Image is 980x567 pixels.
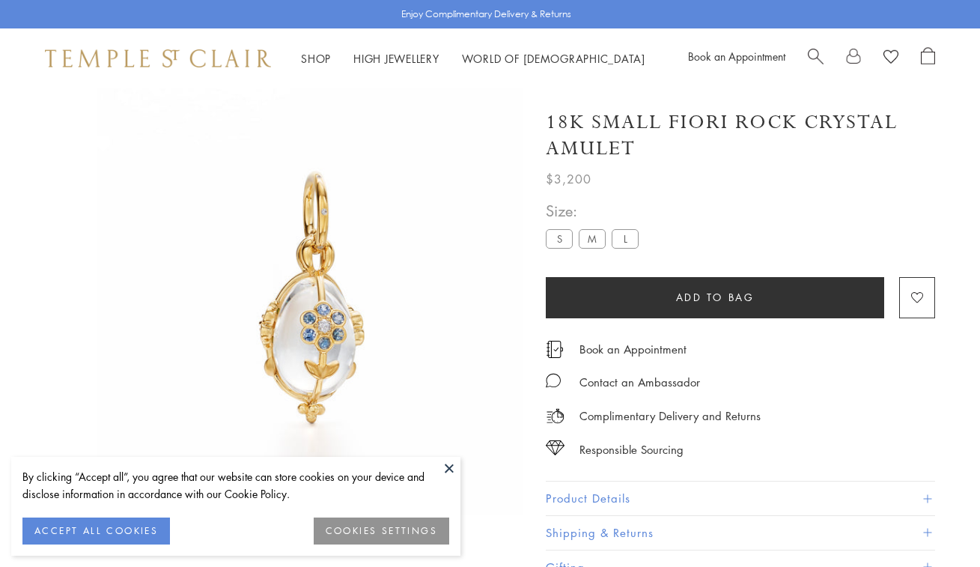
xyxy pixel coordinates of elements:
button: ACCEPT ALL COOKIES [22,518,170,545]
div: By clicking “Accept all”, you agree that our website can store cookies on your device and disclos... [22,468,449,503]
a: Book an Appointment [579,341,687,357]
button: Product Details [546,482,935,515]
button: Add to bag [546,277,884,318]
span: Add to bag [676,289,755,306]
div: Responsible Sourcing [579,440,684,459]
a: Search [808,47,824,70]
img: icon_appointment.svg [546,341,564,358]
a: High JewelleryHigh Jewellery [353,51,439,66]
div: Contact an Ambassador [579,373,700,392]
p: Complimentary Delivery and Returns [579,407,761,425]
button: COOKIES SETTINGS [314,518,449,545]
a: Open Shopping Bag [921,47,935,70]
img: icon_sourcing.svg [546,440,564,455]
p: Enjoy Complimentary Delivery & Returns [401,7,571,22]
img: MessageIcon-01_2.svg [546,373,561,388]
h1: 18K Small Fiori Rock Crystal Amulet [546,109,935,162]
a: ShopShop [301,51,331,66]
img: icon_delivery.svg [546,407,564,425]
a: View Wishlist [883,47,898,70]
iframe: Gorgias live chat messenger [905,497,965,552]
label: L [612,229,639,248]
span: Size: [546,198,645,223]
label: M [579,229,606,248]
a: World of [DEMOGRAPHIC_DATA]World of [DEMOGRAPHIC_DATA] [462,51,645,66]
img: Temple St. Clair [45,49,271,67]
label: S [546,229,573,248]
a: Book an Appointment [688,49,785,64]
span: $3,200 [546,169,591,189]
img: P56889-E11FIORMX [97,88,523,515]
nav: Main navigation [301,49,645,68]
button: Shipping & Returns [546,516,935,550]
